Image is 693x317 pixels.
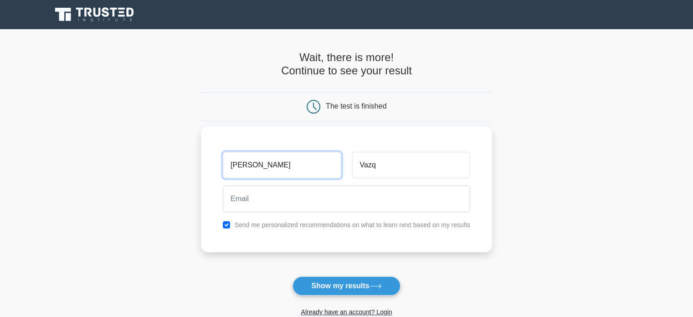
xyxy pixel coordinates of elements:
input: Last name [352,152,470,178]
h4: Wait, there is more! Continue to see your result [201,51,492,78]
a: Already have an account? Login [301,308,392,316]
input: Email [223,186,470,212]
div: The test is finished [326,102,386,110]
label: Send me personalized recommendations on what to learn next based on my results [234,221,470,229]
button: Show my results [293,276,400,296]
input: First name [223,152,341,178]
